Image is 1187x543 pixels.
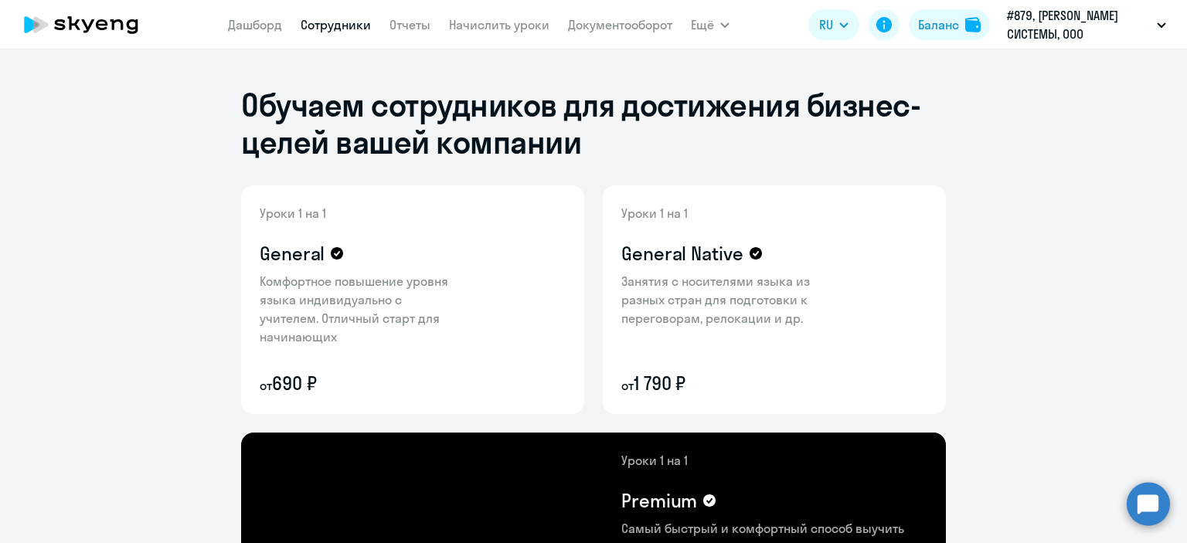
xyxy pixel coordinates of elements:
a: Начислить уроки [449,17,549,32]
button: Балансbalance [909,9,990,40]
h1: Обучаем сотрудников для достижения бизнес-целей вашей компании [241,87,946,161]
button: #879, [PERSON_NAME] СИСТЕМЫ, ООО [999,6,1174,43]
p: Занятия с носителями языка из разных стран для подготовки к переговорам, релокации и др. [621,272,822,327]
span: RU [819,15,833,34]
p: Комфортное повышение уровня языка индивидуально с учителем. Отличный старт для начинающих [260,272,461,346]
p: Уроки 1 на 1 [621,451,927,470]
small: от [260,378,272,393]
h4: Premium [621,488,697,513]
div: Баланс [918,15,959,34]
p: 690 ₽ [260,371,461,395]
small: от [621,378,634,393]
p: Уроки 1 на 1 [621,204,822,222]
p: 1 790 ₽ [621,371,822,395]
a: Сотрудники [301,17,371,32]
h4: General [260,241,325,266]
span: Ещё [691,15,714,34]
img: balance [965,17,981,32]
button: RU [808,9,859,40]
button: Ещё [691,9,730,40]
h4: General Native [621,241,743,266]
p: #879, [PERSON_NAME] СИСТЕМЫ, ООО [1007,6,1151,43]
a: Дашборд [228,17,282,32]
a: Документооборот [568,17,672,32]
p: Уроки 1 на 1 [260,204,461,222]
a: Отчеты [389,17,430,32]
img: general-native-content-bg.png [603,185,846,414]
img: general-content-bg.png [241,185,474,414]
